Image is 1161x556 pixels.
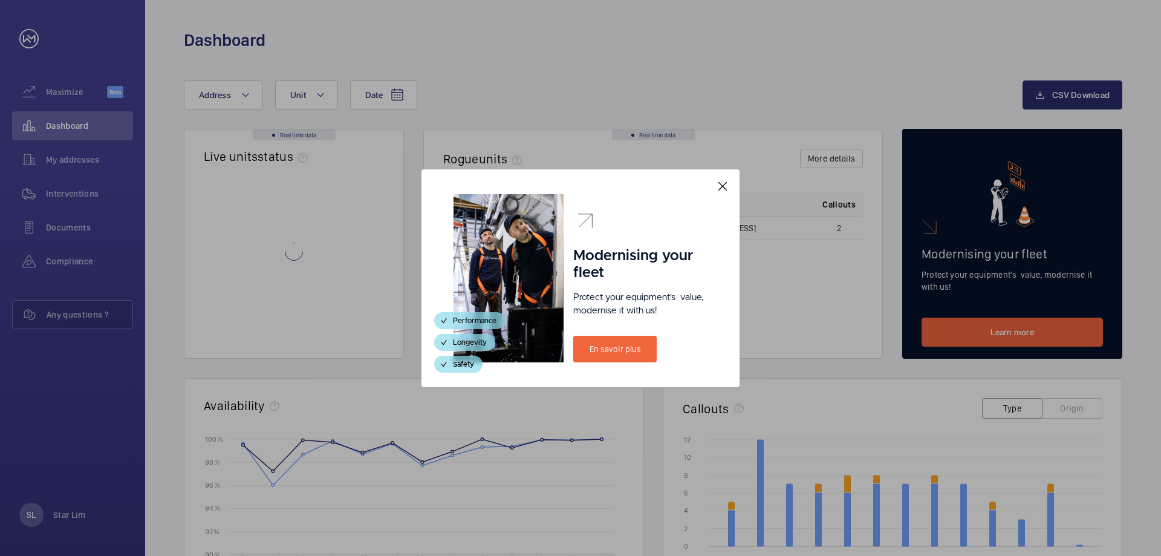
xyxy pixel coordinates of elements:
[573,336,657,362] a: En savoir plus
[434,334,495,351] div: Longevity
[434,312,505,329] div: Performance
[434,356,483,373] div: Safety
[573,291,707,318] p: Protect your equipment's value, modernise it with us!
[573,247,707,281] h1: Modernising your fleet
